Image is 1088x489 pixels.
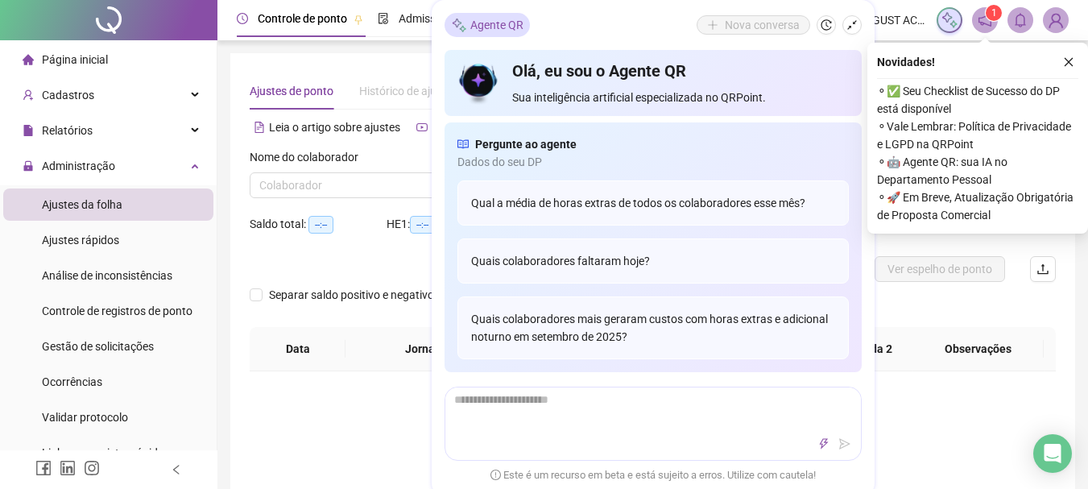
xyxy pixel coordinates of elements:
[941,11,958,29] img: sparkle-icon.fc2bf0ac1784a2077858766a79e2daf3.svg
[378,13,389,24] span: file-done
[451,17,467,34] img: sparkle-icon.fc2bf0ac1784a2077858766a79e2daf3.svg
[925,340,1031,358] span: Observações
[42,124,93,137] span: Relatórios
[42,160,115,172] span: Administração
[457,180,849,226] div: Qual a média de horas extras de todos os colaboradores esse mês?
[457,238,849,284] div: Quais colaboradores faltaram hoje?
[818,438,829,450] span: thunderbolt
[237,13,248,24] span: clock-circle
[457,153,849,171] span: Dados do seu DP
[512,89,848,106] span: Sua inteligência artificial especializada no QRPoint.
[23,54,34,65] span: home
[1036,263,1049,276] span: upload
[35,460,52,476] span: facebook
[387,215,467,234] div: HE 1:
[846,19,858,31] span: shrink
[835,434,854,454] button: send
[263,286,446,304] span: Separar saldo positivo e negativo?
[60,460,76,476] span: linkedin
[171,464,182,475] span: left
[84,460,100,476] span: instagram
[490,470,501,480] span: exclamation-circle
[877,53,935,71] span: Novidades !
[250,148,369,166] label: Nome do colaborador
[359,85,457,97] span: Histórico de ajustes
[978,13,992,27] span: notification
[877,118,1078,153] span: ⚬ Vale Lembrar: Política de Privacidade e LGPD na QRPoint
[697,15,810,35] button: Nova conversa
[308,216,333,234] span: --:--
[512,60,848,82] h4: Olá, eu sou o Agente QR
[250,85,333,97] span: Ajustes de ponto
[42,234,119,247] span: Ajustes rápidos
[254,122,265,133] span: file-text
[250,215,387,234] div: Saldo total:
[23,125,34,136] span: file
[457,60,500,106] img: icon
[445,13,530,37] div: Agente QR
[42,446,164,459] span: Link para registro rápido
[23,160,34,172] span: lock
[821,19,832,31] span: history
[991,7,997,19] span: 1
[475,135,577,153] span: Pergunte ao agente
[457,135,469,153] span: read
[269,449,1036,466] div: Não há dados
[258,12,347,25] span: Controle de ponto
[416,122,428,133] span: youtube
[42,198,122,211] span: Ajustes da folha
[23,89,34,101] span: user-add
[269,121,400,134] span: Leia o artigo sobre ajustes
[399,12,482,25] span: Admissão digital
[457,296,849,359] div: Quais colaboradores mais geraram custos com horas extras e adicional noturno em setembro de 2025?
[490,467,816,483] span: Este é um recurso em beta e está sujeito a erros. Utilize com cautela!
[1033,434,1072,473] div: Open Intercom Messenger
[877,189,1078,224] span: ⚬ 🚀 Em Breve, Atualização Obrigatória de Proposta Comercial
[814,434,834,454] button: thunderbolt
[42,89,94,102] span: Cadastros
[250,327,345,371] th: Data
[877,153,1078,189] span: ⚬ 🤖 Agente QR: sua IA no Departamento Pessoal
[42,411,128,424] span: Validar protocolo
[912,327,1044,371] th: Observações
[1063,56,1074,68] span: close
[1013,13,1028,27] span: bell
[42,375,102,388] span: Ocorrências
[1044,8,1068,32] img: 88701
[42,305,192,317] span: Controle de registros de ponto
[354,15,363,24] span: pushpin
[877,82,1078,118] span: ⚬ ✅ Seu Checklist de Sucesso do DP está disponível
[345,327,511,371] th: Jornadas
[42,53,108,66] span: Página inicial
[42,269,172,282] span: Análise de inconsistências
[875,256,1005,282] button: Ver espelho de ponto
[410,216,435,234] span: --:--
[986,5,1002,21] sup: 1
[42,340,154,353] span: Gestão de solicitações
